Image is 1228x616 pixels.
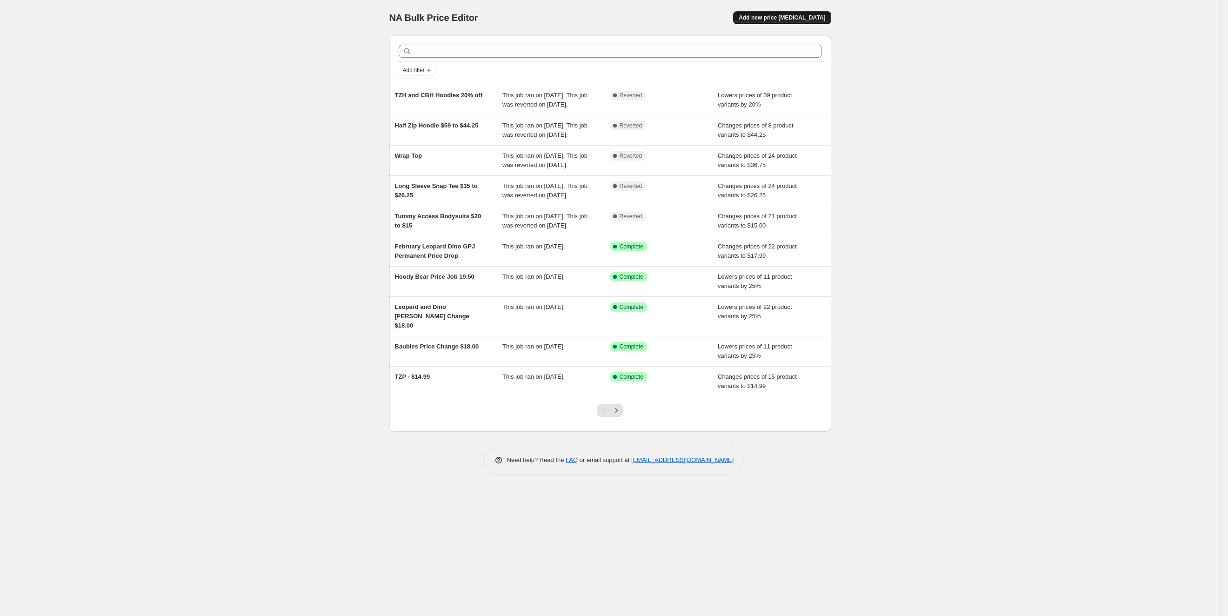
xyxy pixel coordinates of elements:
span: Complete [620,273,643,281]
span: This job ran on [DATE]. This job was reverted on [DATE]. [502,122,587,138]
span: Complete [620,343,643,350]
span: February Leopard Dino GPJ Permanent Price Drop [395,243,475,259]
span: Reverted [620,152,642,160]
span: This job ran on [DATE]. This job was reverted on [DATE]. [502,213,587,229]
button: Add new price [MEDICAL_DATA] [733,11,831,24]
span: Reverted [620,122,642,129]
a: [EMAIL_ADDRESS][DOMAIN_NAME] [631,456,734,463]
span: NA Bulk Price Editor [389,13,478,23]
span: Tummy Access Bodysuits $20 to $15 [395,213,481,229]
span: Add filter [403,67,425,74]
span: Lowers prices of 11 product variants by 25% [718,343,792,359]
span: TZH and CBH Hoodies 20% off [395,92,483,99]
span: Reverted [620,213,642,220]
nav: Pagination [597,404,623,417]
a: FAQ [566,456,578,463]
span: This job ran on [DATE]. This job was reverted on [DATE]. [502,182,587,199]
span: Complete [620,373,643,381]
span: Reverted [620,182,642,190]
span: Changes prices of 24 product variants to $36.75 [718,152,797,168]
span: Changes prices of 8 product variants to $44.25 [718,122,794,138]
span: This job ran on [DATE]. [502,273,565,280]
span: Changes prices of 21 product variants to $15.00 [718,213,797,229]
span: Baubles Price Change $18.00 [395,343,479,350]
span: Need help? Read the [507,456,566,463]
span: This job ran on [DATE]. [502,303,565,310]
span: This job ran on [DATE]. This job was reverted on [DATE]. [502,92,587,108]
span: This job ran on [DATE]. This job was reverted on [DATE]. [502,152,587,168]
span: Leopard and Dino [PERSON_NAME] Change $18.00 [395,303,469,329]
span: Complete [620,303,643,311]
button: Next [610,404,623,417]
span: Wrap Top [395,152,422,159]
span: This job ran on [DATE]. [502,343,565,350]
button: Add filter [399,65,436,76]
span: Lowers prices of 39 product variants by 20% [718,92,792,108]
span: Changes prices of 24 product variants to $26.25 [718,182,797,199]
span: Lowers prices of 11 product variants by 25% [718,273,792,289]
span: TZP - $14.99 [395,373,430,380]
span: or email support at [578,456,631,463]
span: Half Zip Hoodie $59 to $44.25 [395,122,479,129]
span: Changes prices of 22 product variants to $17.99 [718,243,797,259]
span: Long Sleeve Snap Tee $35 to $26.25 [395,182,478,199]
span: Complete [620,243,643,250]
span: Add new price [MEDICAL_DATA] [739,14,825,21]
span: Reverted [620,92,642,99]
span: This job ran on [DATE]. [502,243,565,250]
span: Lowers prices of 22 product variants by 25% [718,303,792,320]
span: Hoody Bear Price Job 19.50 [395,273,474,280]
span: This job ran on [DATE]. [502,373,565,380]
span: Changes prices of 15 product variants to $14.99 [718,373,797,389]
